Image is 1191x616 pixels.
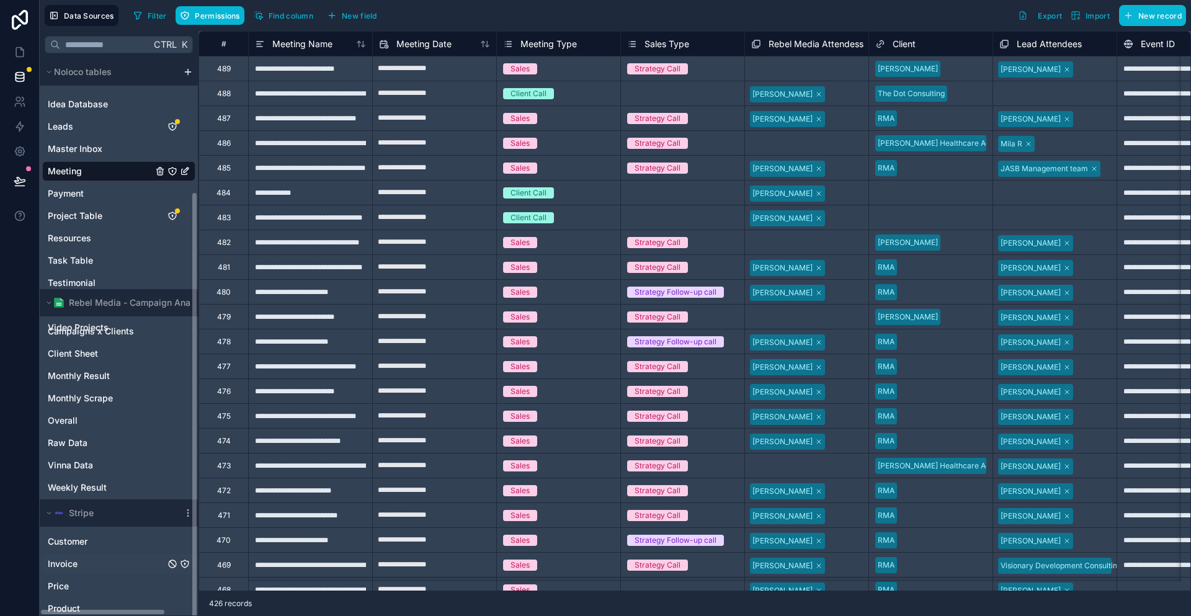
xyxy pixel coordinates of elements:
div: Mila R [1001,138,1022,150]
div: [PERSON_NAME] [752,188,813,199]
button: New record [1119,5,1186,26]
div: 476 [217,386,231,396]
div: # [208,39,239,48]
span: Meeting Type [520,38,577,50]
div: [PERSON_NAME] [752,287,813,298]
span: Import [1086,11,1110,20]
div: Sales [511,435,530,447]
div: 470 [216,535,231,545]
div: Sales [511,535,530,546]
div: RMA [878,336,894,347]
button: Find column [249,6,318,25]
span: Ctrl [153,37,178,52]
div: Strategy Call [635,237,680,248]
button: New field [323,6,381,25]
span: Sales Type [645,38,689,50]
span: Permissions [195,11,239,20]
span: New record [1138,11,1182,20]
div: Strategy Call [635,485,680,496]
div: Sales [511,386,530,397]
div: RMA [878,435,894,447]
div: Sales [511,361,530,372]
div: Strategy Call [635,460,680,471]
div: 474 [217,436,231,446]
div: 477 [217,362,231,372]
div: The Dot Consulting [878,88,945,99]
span: Export [1038,11,1062,20]
span: New field [342,11,377,20]
span: Client [893,38,916,50]
div: [PERSON_NAME] [1001,114,1061,125]
div: [PERSON_NAME] [878,237,938,248]
div: RMA [878,386,894,397]
div: [PERSON_NAME] [1001,411,1061,422]
div: Strategy Follow-up call [635,287,716,298]
div: RMA [878,163,894,174]
button: Filter [128,6,171,25]
div: Strategy Follow-up call [635,336,716,347]
div: RMA [878,535,894,546]
div: [PERSON_NAME] [1001,337,1061,348]
div: [PERSON_NAME] [1001,535,1061,547]
div: Sales [511,287,530,298]
div: 489 [217,64,231,74]
div: Sales [511,138,530,149]
div: Sales [511,584,530,596]
span: Event ID [1141,38,1175,50]
div: 473 [217,461,231,471]
button: Import [1066,5,1114,26]
div: 483 [217,213,231,223]
span: Meeting Name [272,38,332,50]
div: 482 [217,238,231,248]
div: Strategy Call [635,63,680,74]
div: Strategy Call [635,435,680,447]
button: Export [1014,5,1066,26]
span: Data Sources [64,11,114,20]
div: Sales [511,510,530,521]
div: Sales [511,311,530,323]
div: Sales [511,163,530,174]
div: RMA [878,584,894,596]
div: [PERSON_NAME] [1001,436,1061,447]
div: [PERSON_NAME] [752,560,813,571]
div: Strategy Follow-up call [635,535,716,546]
div: [PERSON_NAME] [752,386,813,398]
div: 479 [217,312,231,322]
div: [PERSON_NAME] [752,163,813,174]
div: [PERSON_NAME] [1001,386,1061,398]
div: Sales [511,411,530,422]
div: Strategy Call [635,113,680,124]
div: [PERSON_NAME] [1001,287,1061,298]
div: 481 [218,262,230,272]
div: [PERSON_NAME] [878,311,938,323]
div: [PERSON_NAME] [752,337,813,348]
div: [PERSON_NAME] [752,511,813,522]
div: Client Call [511,187,546,199]
div: 471 [218,511,230,520]
div: 480 [216,287,231,297]
div: Strategy Call [635,262,680,273]
div: [PERSON_NAME] [752,411,813,422]
span: Lead Attendees [1017,38,1082,50]
button: Data Sources [45,5,118,26]
div: Sales [511,237,530,248]
div: [PERSON_NAME] Healthcare Advisors [878,460,1011,471]
span: Rebel Media Attendess [769,38,863,50]
div: Strategy Call [635,386,680,397]
div: Strategy Call [635,163,680,174]
span: Filter [148,11,167,20]
div: [PERSON_NAME] [752,486,813,497]
button: Permissions [176,6,244,25]
div: [PERSON_NAME] [752,262,813,274]
div: RMA [878,113,894,124]
div: Sales [511,485,530,496]
div: Sales [511,262,530,273]
div: Strategy Call [635,311,680,323]
div: RMA [878,510,894,521]
div: [PERSON_NAME] [1001,486,1061,497]
div: 469 [217,560,231,570]
div: [PERSON_NAME] [1001,238,1061,249]
a: New record [1114,5,1186,26]
div: 484 [216,188,231,198]
div: [PERSON_NAME] [752,436,813,447]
